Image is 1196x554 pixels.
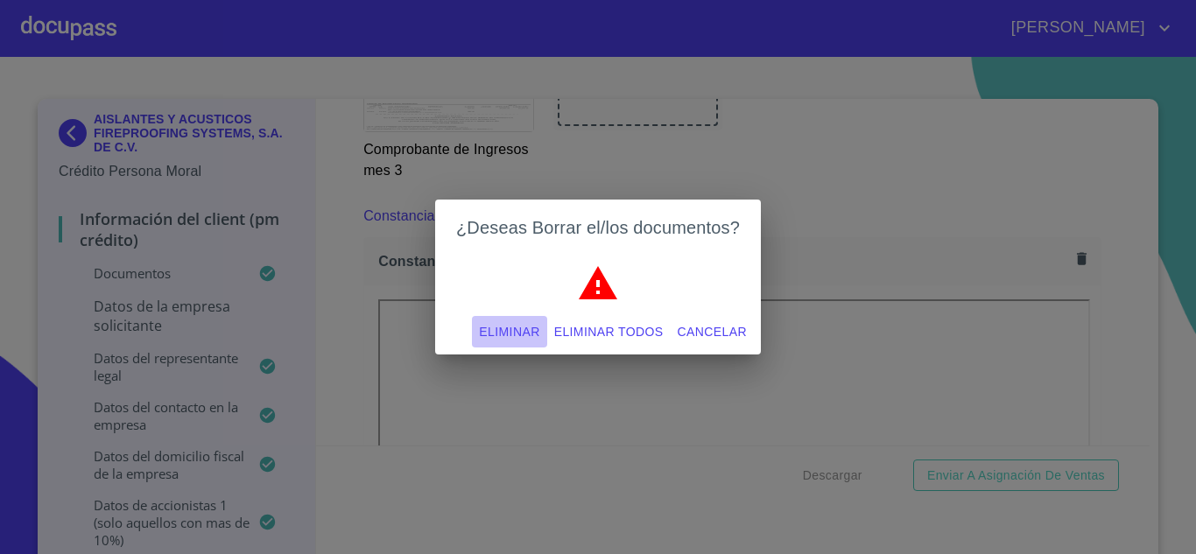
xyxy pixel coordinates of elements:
button: Eliminar [472,316,546,348]
span: Eliminar [479,321,539,343]
h2: ¿Deseas Borrar el/los documentos? [456,214,740,242]
button: Cancelar [671,316,754,348]
span: Cancelar [678,321,747,343]
button: Eliminar todos [547,316,671,348]
span: Eliminar todos [554,321,664,343]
